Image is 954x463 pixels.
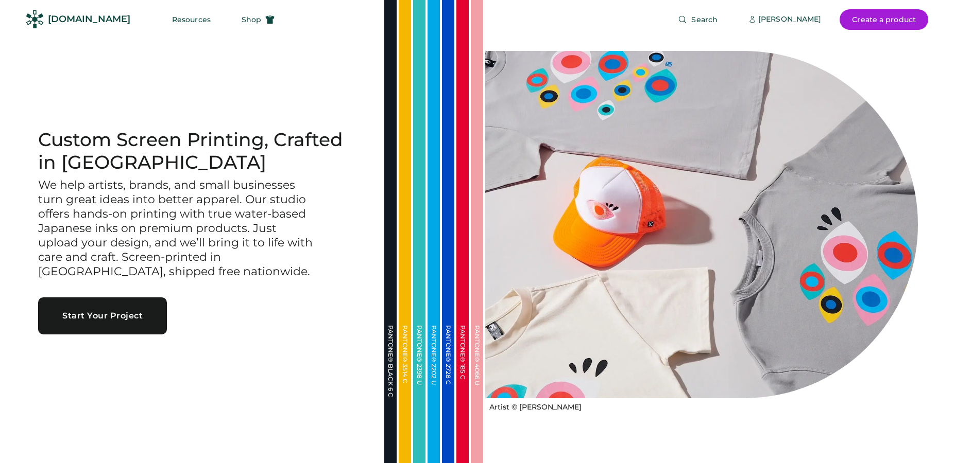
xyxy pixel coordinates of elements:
div: Artist © [PERSON_NAME] [489,402,582,413]
div: PANTONE® BLACK 6 C [387,325,394,428]
a: Artist © [PERSON_NAME] [485,398,582,413]
div: [PERSON_NAME] [758,14,821,25]
button: Create a product [840,9,928,30]
button: Search [666,9,730,30]
button: Resources [160,9,223,30]
span: Shop [242,16,261,23]
div: PANTONE® 2398 U [416,325,422,428]
img: Rendered Logo - Screens [26,10,44,28]
div: [DOMAIN_NAME] [48,13,130,26]
button: Start Your Project [38,297,167,334]
h3: We help artists, brands, and small businesses turn great ideas into better apparel. Our studio of... [38,178,316,279]
div: PANTONE® 4066 U [474,325,480,428]
h1: Custom Screen Printing, Crafted in [GEOGRAPHIC_DATA] [38,129,360,174]
div: PANTONE® 3514 C [402,325,408,428]
button: Shop [229,9,287,30]
div: PANTONE® 2202 U [431,325,437,428]
iframe: Front Chat [905,417,949,461]
div: PANTONE® 2728 C [445,325,451,428]
div: PANTONE® 185 C [459,325,466,428]
span: Search [691,16,718,23]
